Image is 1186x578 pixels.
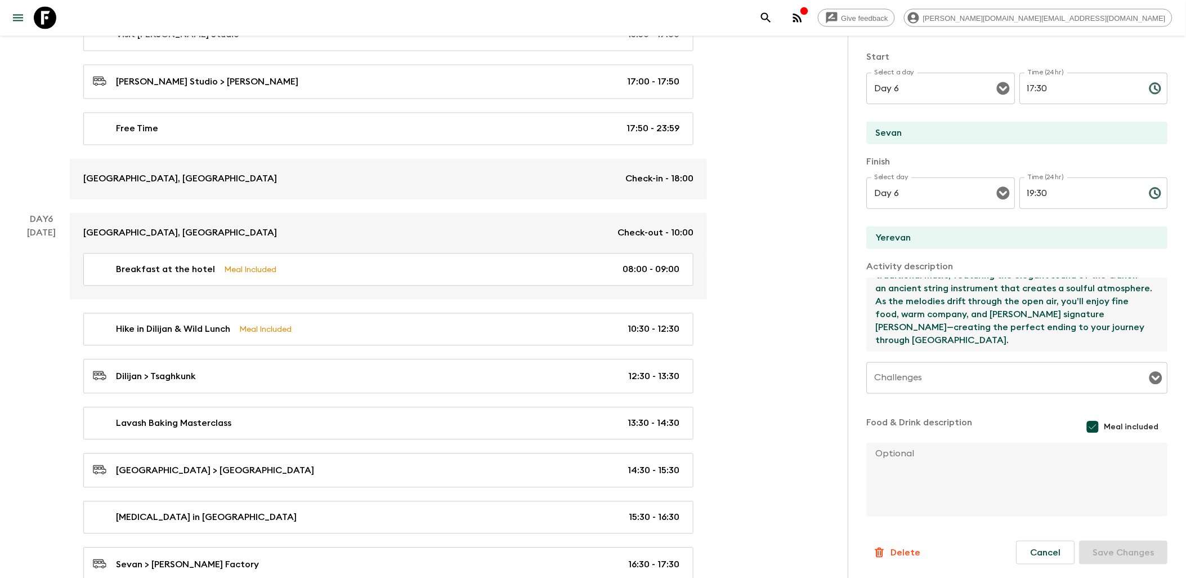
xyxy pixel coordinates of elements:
p: [PERSON_NAME] Studio > [PERSON_NAME] [116,75,298,89]
p: 14:30 - 15:30 [628,464,679,478]
p: Check-in - 18:00 [625,172,693,186]
button: Choose time, selected time is 7:30 PM [1144,182,1167,204]
a: Breakfast at the hotelMeal Included08:00 - 09:00 [83,254,693,286]
div: [PERSON_NAME][DOMAIN_NAME][EMAIL_ADDRESS][DOMAIN_NAME] [904,9,1172,27]
span: Meal included [1104,421,1159,433]
a: [GEOGRAPHIC_DATA] > [GEOGRAPHIC_DATA]14:30 - 15:30 [83,453,693,488]
p: 13:30 - 14:30 [628,417,679,430]
p: 08:00 - 09:00 [623,263,679,277]
input: End Location (leave blank if same as Start) [867,226,1159,249]
button: Delete [867,541,927,564]
p: Activity description [867,260,1168,273]
p: Meal Included [239,323,292,336]
label: Select day [875,172,909,182]
a: [PERSON_NAME] Studio > [PERSON_NAME]17:00 - 17:50 [83,65,693,99]
p: Check-out - 10:00 [617,226,693,240]
p: Dilijan > Tsaghkunk [116,370,196,384]
a: [GEOGRAPHIC_DATA], [GEOGRAPHIC_DATA]Check-out - 10:00 [70,213,707,254]
a: Hike in Dilijan & Wild LunchMeal Included10:30 - 12:30 [83,313,693,346]
p: [GEOGRAPHIC_DATA], [GEOGRAPHIC_DATA] [83,172,277,186]
p: Start [867,50,1168,64]
input: hh:mm [1020,73,1140,104]
a: [MEDICAL_DATA] in [GEOGRAPHIC_DATA]15:30 - 16:30 [83,501,693,534]
span: Give feedback [835,14,894,23]
p: Breakfast at the hotel [116,263,215,277]
p: Food & Drink description [867,416,973,438]
p: 15:30 - 16:30 [629,511,679,524]
p: Lavash Baking Masterclass [116,417,231,430]
p: Delete [891,546,921,559]
p: Finish [867,155,1168,168]
button: Choose time, selected time is 5:30 PM [1144,77,1167,100]
button: search adventures [755,7,777,29]
p: Free Time [116,122,158,136]
button: Cancel [1017,541,1075,564]
a: [GEOGRAPHIC_DATA], [GEOGRAPHIC_DATA]Check-in - 18:00 [70,159,707,199]
p: [MEDICAL_DATA] in [GEOGRAPHIC_DATA] [116,511,297,524]
p: Meal Included [224,264,276,276]
p: 17:50 - 23:59 [626,122,679,136]
button: Open [996,81,1012,96]
label: Select a day [875,68,915,77]
p: Day 6 [14,213,70,226]
input: Start Location [867,122,1159,144]
button: menu [7,7,29,29]
p: Hike in Dilijan & Wild Lunch [116,323,230,336]
label: Time (24hr) [1028,172,1064,182]
textarea: As the sun begins to set, we arrive at the [PERSON_NAME][GEOGRAPHIC_DATA], an elegant estate know... [867,278,1159,352]
p: [GEOGRAPHIC_DATA] > [GEOGRAPHIC_DATA] [116,464,314,478]
p: 12:30 - 13:30 [628,370,679,384]
p: 16:30 - 17:30 [628,558,679,572]
span: [PERSON_NAME][DOMAIN_NAME][EMAIL_ADDRESS][DOMAIN_NAME] [917,14,1172,23]
button: Open [1148,370,1164,386]
a: Dilijan > Tsaghkunk12:30 - 13:30 [83,359,693,394]
p: 10:30 - 12:30 [628,323,679,336]
input: hh:mm [1020,177,1140,209]
p: [GEOGRAPHIC_DATA], [GEOGRAPHIC_DATA] [83,226,277,240]
p: Sevan > [PERSON_NAME] Factory [116,558,259,572]
a: Lavash Baking Masterclass13:30 - 14:30 [83,407,693,440]
label: Time (24hr) [1028,68,1064,77]
a: Give feedback [818,9,895,27]
button: Open [996,185,1012,201]
a: Free Time17:50 - 23:59 [83,113,693,145]
p: 17:00 - 17:50 [627,75,679,89]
